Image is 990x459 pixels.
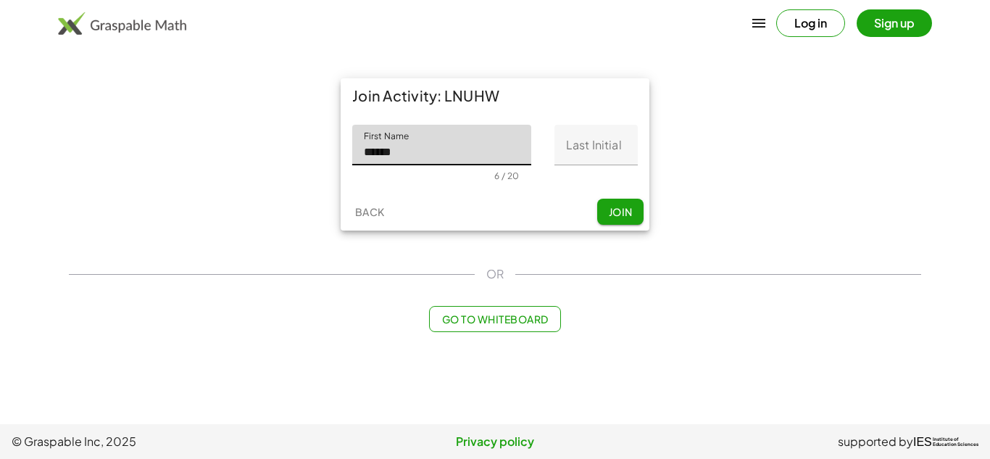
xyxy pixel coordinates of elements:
button: Sign up [857,9,932,37]
span: supported by [838,433,913,450]
span: Back [354,205,384,218]
span: © Graspable Inc, 2025 [12,433,334,450]
span: Institute of Education Sciences [933,437,978,447]
button: Join [597,199,644,225]
button: Log in [776,9,845,37]
span: Go to Whiteboard [441,313,548,326]
a: Privacy policy [334,433,657,450]
a: IESInstitute ofEducation Sciences [913,433,978,450]
span: IES [913,435,932,449]
button: Go to Whiteboard [429,306,560,332]
div: Join Activity: LNUHW [341,78,649,113]
button: Back [346,199,393,225]
span: OR [486,265,504,283]
div: 6 / 20 [494,170,519,181]
span: Join [608,205,632,218]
